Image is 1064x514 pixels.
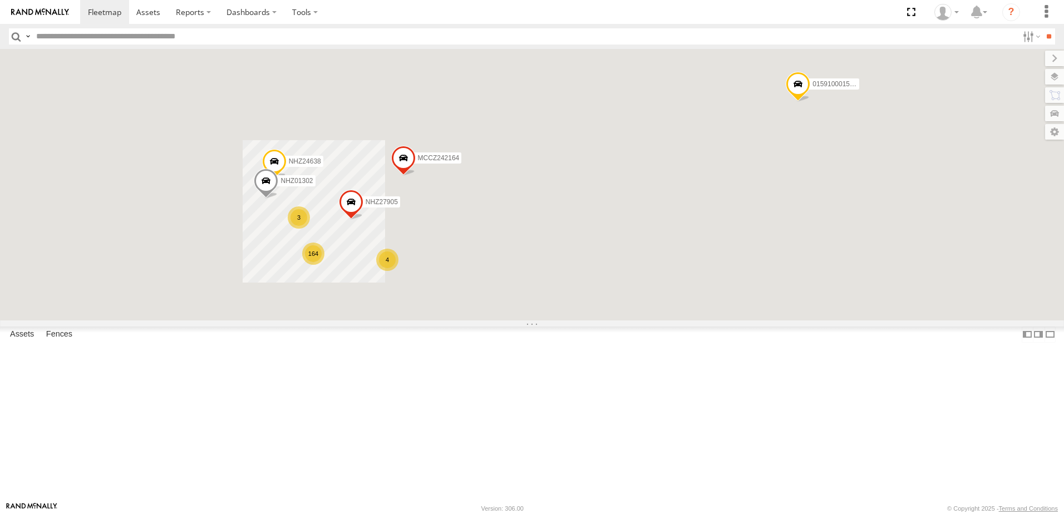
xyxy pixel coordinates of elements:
label: Map Settings [1045,124,1064,140]
span: 015910001545733 [812,80,868,88]
label: Hide Summary Table [1045,327,1056,343]
i: ? [1002,3,1020,21]
img: rand-logo.svg [11,8,69,16]
label: Dock Summary Table to the Left [1022,327,1033,343]
span: NHZ01302 [280,177,313,185]
div: 4 [376,249,398,271]
a: Terms and Conditions [999,505,1058,512]
div: Zulema McIntosch [930,4,963,21]
label: Fences [41,327,78,342]
label: Search Filter Options [1018,28,1042,45]
label: Assets [4,327,40,342]
span: MCCZ242164 [418,154,460,162]
label: Dock Summary Table to the Right [1033,327,1044,343]
div: Version: 306.00 [481,505,524,512]
div: 164 [302,243,324,265]
span: NHZ27905 [366,198,398,206]
a: Visit our Website [6,503,57,514]
div: 3 [288,206,310,229]
span: NHZ24638 [289,158,321,166]
div: © Copyright 2025 - [947,505,1058,512]
label: Search Query [23,28,32,45]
